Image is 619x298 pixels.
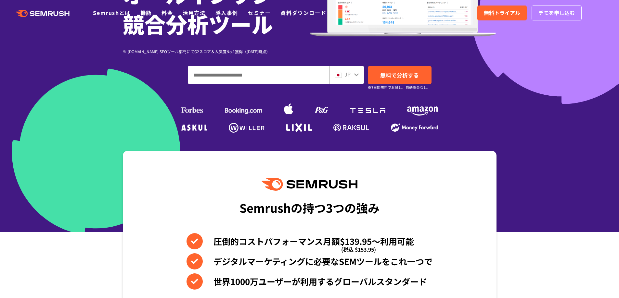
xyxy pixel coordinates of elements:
[484,9,520,17] span: 無料トライアル
[262,178,357,191] img: Semrush
[380,71,419,79] span: 無料で分析する
[187,253,432,269] li: デジタルマーケティングに必要なSEMツールをこれ一つで
[532,6,582,20] a: デモを申し込む
[188,66,329,84] input: ドメイン、キーワードまたはURLを入力してください
[248,9,271,17] a: セミナー
[368,66,432,84] a: 無料で分析する
[368,84,431,90] small: ※7日間無料でお試し。自動課金なし。
[187,273,432,290] li: 世界1000万ユーザーが利用するグローバルスタンダード
[187,233,432,249] li: 圧倒的コストパフォーマンス月額$139.95〜利用可能
[93,9,130,17] a: Semrushとは
[344,70,351,78] span: JP
[140,9,152,17] a: 機能
[239,196,380,220] div: Semrushの持つ3つの強み
[183,9,205,17] a: 活用方法
[123,48,310,54] div: ※ [DOMAIN_NAME] SEOツール部門にてG2スコア＆人気度No.1獲得（[DATE]時点）
[280,9,326,17] a: 資料ダウンロード
[341,241,376,257] span: (税込 $153.95)
[161,9,173,17] a: 料金
[538,9,575,17] span: デモを申し込む
[477,6,527,20] a: 無料トライアル
[215,9,238,17] a: 導入事例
